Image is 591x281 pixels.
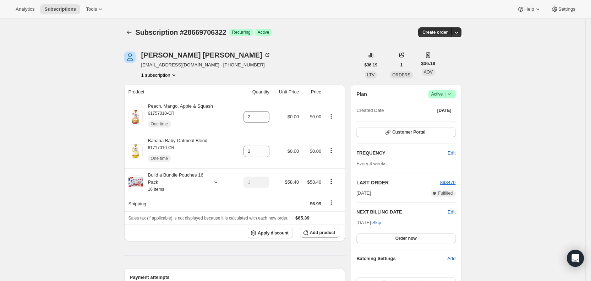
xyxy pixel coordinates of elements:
button: Product actions [141,71,177,79]
span: Active [258,29,269,35]
h2: LAST ORDER [356,179,440,186]
span: | [444,91,445,97]
span: AOV [424,70,433,75]
button: Order now [356,233,455,243]
div: Peach, Mango, Apple & Squash [143,103,213,131]
small: 16 Items [148,187,164,192]
h6: Batching Settings [356,255,447,262]
span: 1 [400,62,403,68]
button: Settings [547,4,580,14]
button: Analytics [11,4,39,14]
span: $0.00 [288,114,299,119]
button: Shipping actions [325,199,337,207]
button: Help [513,4,545,14]
span: [DATE] [437,108,452,113]
small: 61717010-CR [148,145,175,150]
span: Create order [422,29,448,35]
div: [PERSON_NAME] [PERSON_NAME] [141,52,271,59]
span: $58.40 [307,179,322,185]
span: Add [447,255,455,262]
button: Add product [300,228,339,238]
button: Add [443,253,460,264]
button: 1 [396,60,407,70]
span: Apply discount [258,230,289,236]
div: Open Intercom Messenger [567,250,584,267]
span: $58.40 [285,179,299,185]
button: Customer Portal [356,127,455,137]
span: $6.99 [310,201,322,206]
span: Active [431,91,453,98]
span: Recurring [232,29,251,35]
button: Tools [82,4,108,14]
span: Subscriptions [44,6,76,12]
div: Banana Baby Oatmeal Blend [143,137,208,166]
button: $36.19 [360,60,382,70]
h2: FREQUENCY [356,150,448,157]
button: Product actions [325,112,337,120]
img: product img [128,144,143,158]
span: Tools [86,6,97,12]
span: One time [151,121,168,127]
button: [DATE] [433,106,456,115]
th: Unit Price [272,84,301,100]
span: [DATE] [356,190,371,197]
span: $36.19 [365,62,378,68]
th: Shipping [124,196,235,211]
button: Edit [448,209,455,216]
span: $0.00 [288,148,299,154]
button: 893470 [440,179,455,186]
th: Price [301,84,323,100]
span: $65.39 [295,215,310,221]
span: Analytics [16,6,34,12]
span: [EMAIL_ADDRESS][DOMAIN_NAME] · [PHONE_NUMBER] [141,61,271,69]
span: LTV [367,72,374,77]
h2: NEXT BILLING DATE [356,209,448,216]
button: Product actions [325,178,337,185]
span: Edit [448,150,455,157]
img: product img [128,110,143,124]
button: Subscriptions [124,27,134,37]
span: Skip [372,219,381,226]
button: Apply discount [248,228,293,238]
span: Add product [310,230,335,236]
span: ORDERS [392,72,410,77]
span: $0.00 [310,148,322,154]
button: Subscriptions [40,4,80,14]
span: Customer Portal [392,129,425,135]
span: Created Date [356,107,384,114]
span: Help [524,6,534,12]
span: Sonia Poston [124,52,136,63]
span: Fulfilled [438,190,453,196]
span: Every 4 weeks [356,161,387,166]
span: Order now [395,236,417,241]
button: Skip [368,217,385,228]
span: $0.00 [310,114,322,119]
button: Create order [418,27,452,37]
span: Sales tax (if applicable) is not displayed because it is calculated with each new order. [128,216,289,221]
span: Subscription #28669706322 [136,28,226,36]
h2: Payment attempts [130,274,340,281]
span: $36.19 [421,60,436,67]
button: Edit [443,147,460,159]
small: 61757010-CR [148,111,175,116]
span: Settings [558,6,575,12]
span: One time [151,156,168,161]
h2: Plan [356,91,367,98]
span: [DATE] · [356,220,381,225]
th: Product [124,84,235,100]
div: Build a Bundle Pouches 16 Pack [143,172,207,193]
th: Quantity [235,84,272,100]
a: 893470 [440,180,455,185]
button: Product actions [325,147,337,155]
